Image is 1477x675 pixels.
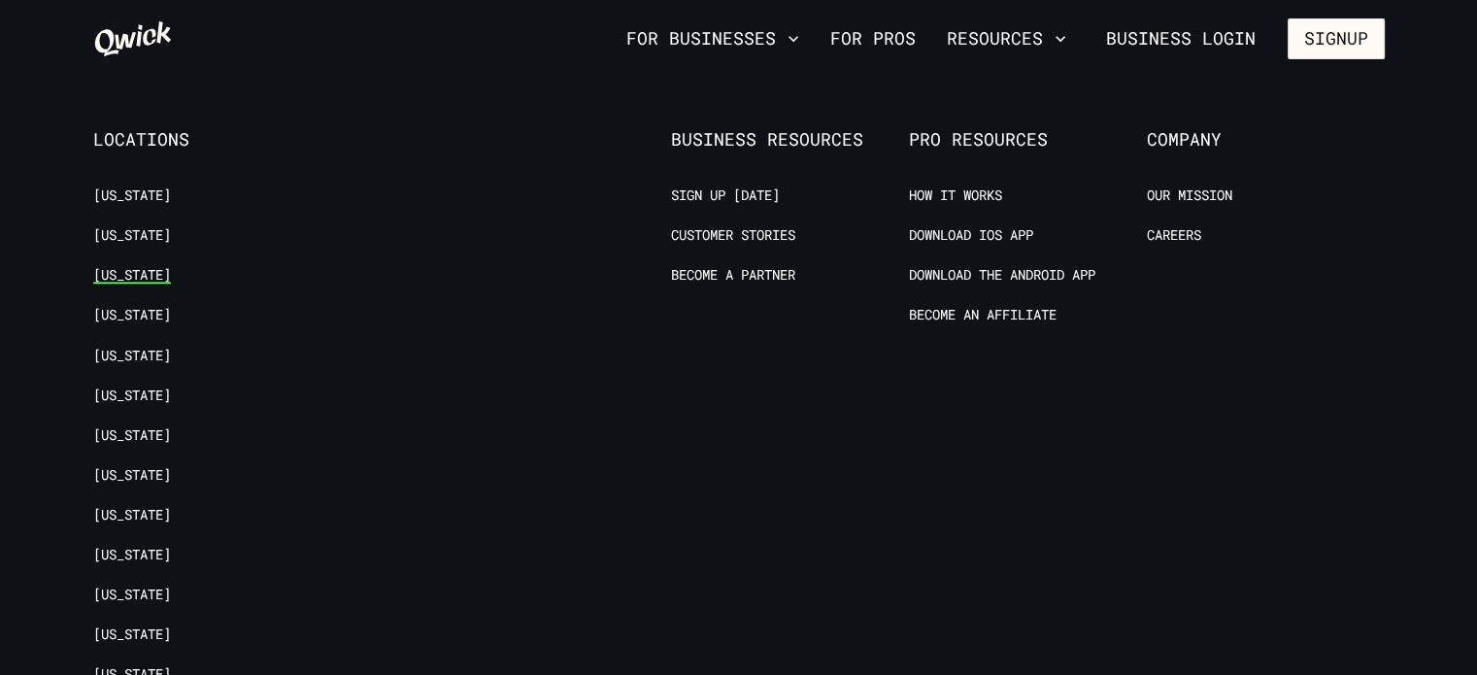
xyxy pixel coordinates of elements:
[93,585,171,603] a: [US_STATE]
[909,225,1033,244] a: Download IOS App
[671,265,795,284] a: Become a Partner
[93,465,171,484] a: [US_STATE]
[93,386,171,404] a: [US_STATE]
[909,305,1057,323] a: Become an Affiliate
[93,225,171,244] a: [US_STATE]
[93,545,171,563] a: [US_STATE]
[93,265,171,284] a: [US_STATE]
[93,305,171,323] a: [US_STATE]
[93,186,171,204] a: [US_STATE]
[671,186,780,204] a: Sign up [DATE]
[671,225,795,244] a: Customer stories
[1147,186,1232,204] a: Our Mission
[93,129,331,151] span: Locations
[909,265,1095,284] a: Download the Android App
[619,22,807,55] button: For Businesses
[909,129,1147,151] span: Pro Resources
[909,186,1002,204] a: How it Works
[93,425,171,444] a: [US_STATE]
[939,22,1074,55] button: Resources
[93,624,171,643] a: [US_STATE]
[1288,18,1385,59] button: Signup
[822,22,923,55] a: For Pros
[671,129,909,151] span: Business Resources
[1090,18,1272,59] a: Business Login
[1147,129,1385,151] span: Company
[93,505,171,523] a: [US_STATE]
[93,346,171,364] a: [US_STATE]
[1147,225,1201,244] a: Careers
